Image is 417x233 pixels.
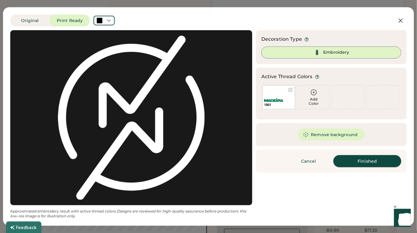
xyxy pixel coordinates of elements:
[49,14,90,27] button: Print Ready
[333,155,401,167] button: Finished
[10,209,247,218] em: Designs are reviewed for high-quality assurance before production; this low-res image is for illu...
[261,73,313,80] div: Active Thread Colors
[10,14,49,27] button: Original
[264,103,294,107] div: 1801
[10,209,252,219] div: Approximated embroidery result with active thread colors.
[298,129,365,141] button: Remove background
[261,36,302,43] div: Decoration Type
[314,49,321,56] img: Thread%20Selected.svg
[288,155,330,167] button: Cancel
[298,97,330,106] div: Add Color
[264,98,284,102] img: Madeira%20Logo.svg
[323,49,349,56] div: Embroidery
[388,206,414,232] iframe: Front Chat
